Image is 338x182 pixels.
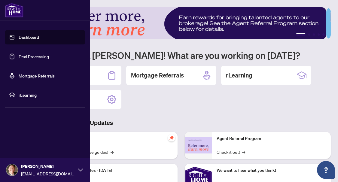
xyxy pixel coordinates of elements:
[111,149,114,155] span: →
[317,161,335,179] button: Open asap
[63,135,173,142] p: Self-Help
[6,164,18,176] img: Profile Icon
[318,33,320,36] button: 4
[168,134,175,141] span: pushpin
[226,71,252,80] h2: rLearning
[31,119,331,127] h3: Brokerage & Industry Updates
[313,33,315,36] button: 3
[19,73,55,78] a: Mortgage Referrals
[185,137,212,153] img: Agent Referral Program
[296,33,306,36] button: 1
[242,149,245,155] span: →
[21,170,75,177] span: [EMAIL_ADDRESS][DOMAIN_NAME]
[217,167,326,174] p: We want to hear what you think!
[131,71,184,80] h2: Mortgage Referrals
[19,92,81,98] span: rLearning
[31,50,331,61] h1: Welcome back [PERSON_NAME]! What are you working on [DATE]?
[322,33,325,36] button: 5
[31,7,326,39] img: Slide 0
[5,3,23,17] img: logo
[217,135,326,142] p: Agent Referral Program
[19,54,49,59] a: Deal Processing
[19,35,39,40] a: Dashboard
[21,163,75,170] span: [PERSON_NAME]
[63,167,173,174] p: Platform Updates - [DATE]
[217,149,245,155] a: Check it out!→
[308,33,310,36] button: 2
